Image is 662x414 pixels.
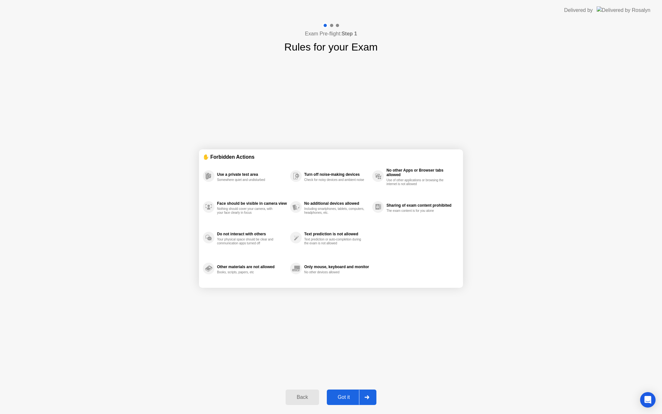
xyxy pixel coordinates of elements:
[203,153,459,161] div: ✋ Forbidden Actions
[597,6,650,14] img: Delivered by Rosalyn
[386,203,456,208] div: Sharing of exam content prohibited
[217,270,278,274] div: Books, scripts, papers, etc
[327,390,376,405] button: Got it
[288,394,317,400] div: Back
[329,394,359,400] div: Got it
[217,201,287,206] div: Face should be visible in camera view
[304,201,369,206] div: No additional devices allowed
[304,270,365,274] div: No other devices allowed
[304,172,369,177] div: Turn off noise-making devices
[342,31,357,36] b: Step 1
[217,265,287,269] div: Other materials are not allowed
[304,232,369,236] div: Text prediction is not allowed
[564,6,593,14] div: Delivered by
[640,392,656,408] div: Open Intercom Messenger
[386,178,447,186] div: Use of other applications or browsing the internet is not allowed
[386,209,447,213] div: The exam content is for you alone
[386,168,456,177] div: No other Apps or Browser tabs allowed
[304,207,365,215] div: Including smartphones, tablets, computers, headphones, etc.
[217,172,287,177] div: Use a private test area
[284,39,378,55] h1: Rules for your Exam
[305,30,357,38] h4: Exam Pre-flight:
[304,238,365,245] div: Text prediction or auto-completion during the exam is not allowed
[304,178,365,182] div: Check for noisy devices and ambient noise
[304,265,369,269] div: Only mouse, keyboard and monitor
[217,238,278,245] div: Your physical space should be clear and communication apps turned off
[217,232,287,236] div: Do not interact with others
[217,207,278,215] div: Nothing should cover your camera, with your face clearly in focus
[217,178,278,182] div: Somewhere quiet and undisturbed
[286,390,319,405] button: Back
